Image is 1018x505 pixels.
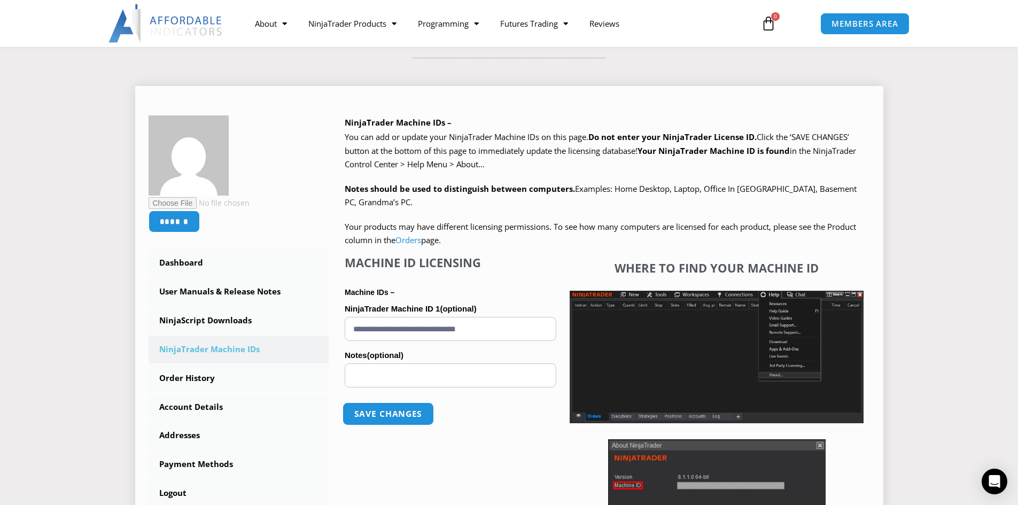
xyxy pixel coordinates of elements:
h4: Where to find your Machine ID [570,261,864,275]
a: Account Details [149,393,329,421]
a: MEMBERS AREA [820,13,910,35]
span: Click the ‘SAVE CHANGES’ button at the bottom of this page to immediately update the licensing da... [345,131,856,169]
span: MEMBERS AREA [832,20,898,28]
nav: Menu [244,11,749,36]
strong: Notes should be used to distinguish between computers. [345,183,575,194]
img: LogoAI | Affordable Indicators – NinjaTrader [108,4,223,43]
a: Orders [395,235,421,245]
a: About [244,11,298,36]
a: Dashboard [149,249,329,277]
strong: Your NinjaTrader Machine ID is found [638,145,790,156]
a: Addresses [149,422,329,449]
label: Notes [345,347,556,363]
img: 9a92f2de8c053f8a60a12cb245d02f72f61274a1c3603419fd0884fa6bc6e8b4 [149,115,229,196]
a: Order History [149,364,329,392]
strong: Machine IDs – [345,288,394,297]
b: Do not enter your NinjaTrader License ID. [588,131,757,142]
span: Your products may have different licensing permissions. To see how many computers are licensed fo... [345,221,856,246]
span: You can add or update your NinjaTrader Machine IDs on this page. [345,131,588,142]
b: NinjaTrader Machine IDs – [345,117,452,128]
a: Payment Methods [149,450,329,478]
span: (optional) [440,304,476,313]
a: 0 [745,8,792,39]
span: (optional) [367,351,403,360]
label: NinjaTrader Machine ID 1 [345,301,556,317]
span: Examples: Home Desktop, Laptop, Office In [GEOGRAPHIC_DATA], Basement PC, Grandma’s PC. [345,183,857,208]
a: NinjaScript Downloads [149,307,329,335]
img: Screenshot 2025-01-17 1155544 | Affordable Indicators – NinjaTrader [570,291,864,423]
h4: Machine ID Licensing [345,255,556,269]
a: NinjaTrader Products [298,11,407,36]
a: Programming [407,11,489,36]
button: Save changes [343,402,434,425]
a: NinjaTrader Machine IDs [149,336,329,363]
a: User Manuals & Release Notes [149,278,329,306]
div: Open Intercom Messenger [982,469,1007,494]
a: Futures Trading [489,11,579,36]
a: Reviews [579,11,630,36]
span: 0 [771,12,780,21]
